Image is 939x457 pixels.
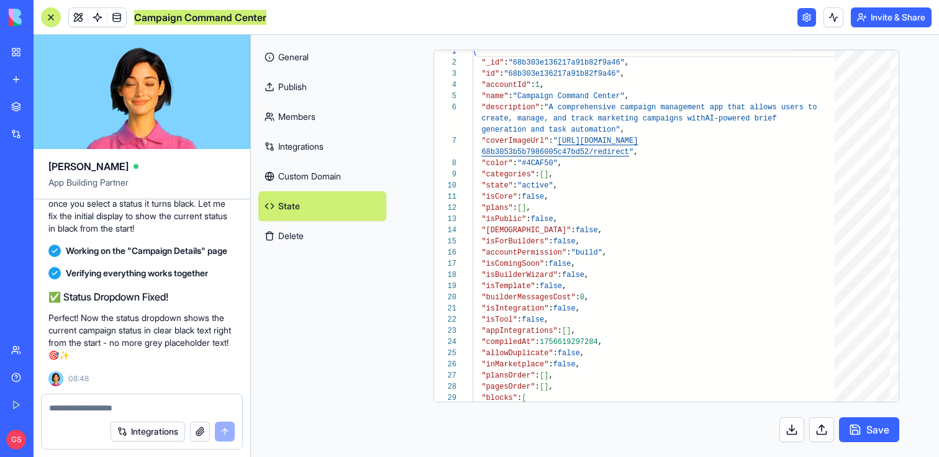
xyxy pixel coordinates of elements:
[535,338,540,346] span: :
[434,135,456,147] div: 7
[481,338,535,346] span: "compiledAt"
[66,267,208,279] span: Verifying everything works together
[509,58,625,67] span: "68b303e136217a91b82f9a46"
[48,371,63,386] img: Ella_00000_wcx2te.png
[531,215,553,224] span: false
[481,327,557,335] span: "appIntegrations"
[258,72,386,102] a: Publish
[481,159,512,168] span: "color"
[481,282,535,291] span: "isTemplate"
[481,181,512,190] span: "state"
[48,312,235,361] p: Perfect! Now the status dropdown shows the current campaign status in clear black text right from...
[509,92,513,101] span: :
[553,360,576,369] span: false
[481,215,526,224] span: "isPublic"
[481,103,540,112] span: "description"
[434,292,456,303] div: 20
[576,293,580,302] span: :
[68,374,89,384] span: 08:48
[481,315,517,324] span: "isTool"
[481,226,571,235] span: "[DEMOGRAPHIC_DATA]"
[620,70,625,78] span: ,
[517,159,558,168] span: "#4CAF50"
[553,237,576,246] span: false
[48,176,235,199] span: App Building Partner
[548,137,553,145] span: :
[571,327,575,335] span: ,
[576,226,598,235] span: false
[580,293,584,302] span: 0
[540,371,544,380] span: [
[548,260,571,268] span: false
[535,282,540,291] span: :
[553,349,558,358] span: :
[481,382,535,391] span: "pagesOrder"
[544,192,548,201] span: ,
[513,159,517,168] span: :
[434,102,456,113] div: 6
[535,371,540,380] span: :
[633,148,638,156] span: ,
[481,81,530,89] span: "accountId"
[571,260,575,268] span: ,
[602,248,607,257] span: ,
[134,10,266,25] span: Campaign Command Center
[535,81,540,89] span: 1
[434,269,456,281] div: 18
[258,191,386,221] a: State
[526,215,530,224] span: :
[548,371,553,380] span: ,
[522,204,526,212] span: ]
[434,348,456,359] div: 25
[562,282,566,291] span: ,
[481,360,548,369] span: "inMarketplace"
[576,360,580,369] span: ,
[6,430,26,450] span: GS
[481,92,508,101] span: "name"
[513,92,625,101] span: "Campaign Command Center"
[434,169,456,180] div: 9
[522,192,544,201] span: false
[705,114,776,123] span: AI-powered brief
[434,180,456,191] div: 10
[434,281,456,292] div: 19
[481,204,512,212] span: "plans"
[522,394,526,402] span: [
[544,315,548,324] span: ,
[513,204,517,212] span: :
[526,204,530,212] span: ,
[566,327,571,335] span: ]
[553,304,576,313] span: false
[540,170,544,179] span: [
[481,148,629,156] span: 68b3053b5b7986005c47bd52/redirect
[517,204,522,212] span: [
[434,247,456,258] div: 16
[517,394,522,402] span: :
[544,103,768,112] span: "A comprehensive campaign management app that allo
[434,236,456,247] div: 15
[629,148,633,156] span: "
[434,91,456,102] div: 5
[540,81,544,89] span: ,
[540,382,544,391] span: [
[481,58,504,67] span: "_id"
[558,137,638,145] span: [URL][DOMAIN_NAME]
[576,304,580,313] span: ,
[558,271,562,279] span: :
[535,382,540,391] span: :
[9,9,86,26] img: logo
[434,359,456,370] div: 26
[434,202,456,214] div: 12
[434,381,456,392] div: 28
[481,125,620,134] span: generation and task automation"
[499,70,504,78] span: :
[258,102,386,132] a: Members
[553,137,558,145] span: "
[535,170,540,179] span: :
[481,394,517,402] span: "blocks"
[504,70,620,78] span: "68b303e136217a91b82f9a46"
[548,382,553,391] span: ,
[513,181,517,190] span: :
[558,349,580,358] span: false
[434,258,456,269] div: 17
